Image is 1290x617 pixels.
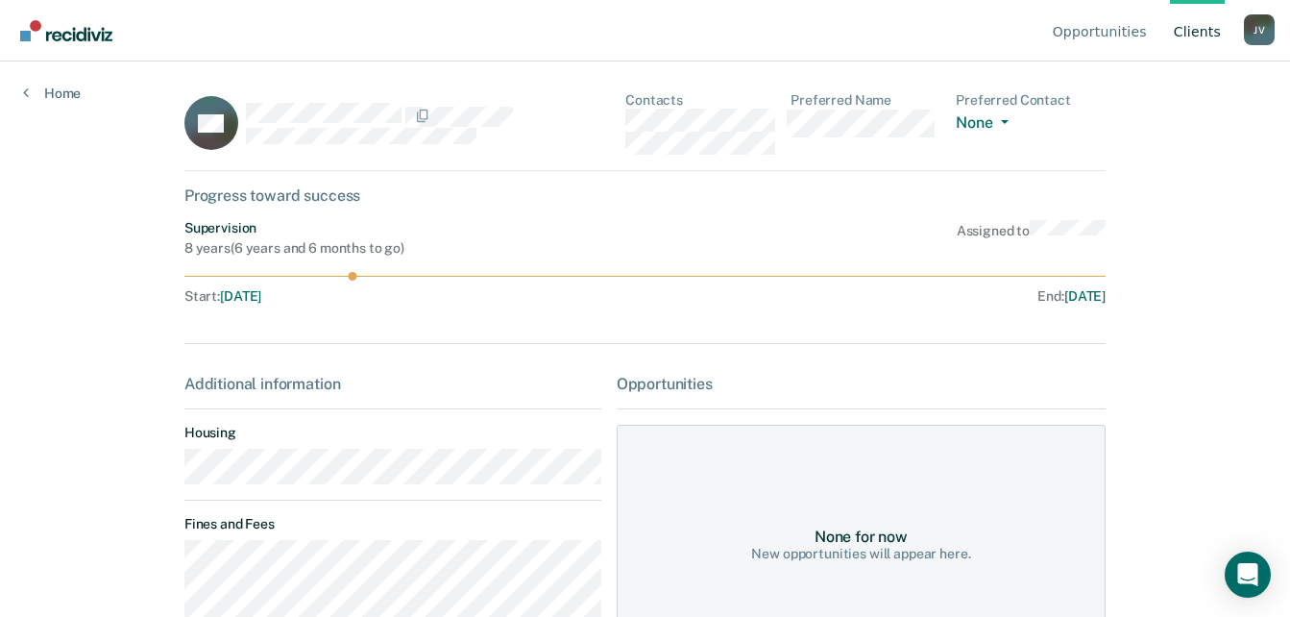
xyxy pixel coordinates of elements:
dt: Contacts [625,92,775,109]
span: [DATE] [1064,288,1106,304]
div: Opportunities [617,375,1106,393]
div: J V [1244,14,1275,45]
div: None for now [815,528,908,546]
dt: Preferred Contact [956,92,1106,109]
dt: Fines and Fees [184,516,601,532]
div: End : [653,288,1106,305]
a: Home [23,85,81,102]
img: Recidiviz [20,20,112,41]
div: Start : [184,288,645,305]
button: Profile dropdown button [1244,14,1275,45]
dt: Housing [184,425,601,441]
div: Additional information [184,375,601,393]
div: Assigned to [957,220,1106,257]
div: Progress toward success [184,186,1106,205]
div: Supervision [184,220,404,236]
dt: Preferred Name [791,92,940,109]
button: None [956,113,1015,136]
span: [DATE] [220,288,261,304]
div: 8 years ( 6 years and 6 months to go ) [184,240,404,257]
div: Open Intercom Messenger [1225,552,1271,598]
div: New opportunities will appear here. [751,546,970,562]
